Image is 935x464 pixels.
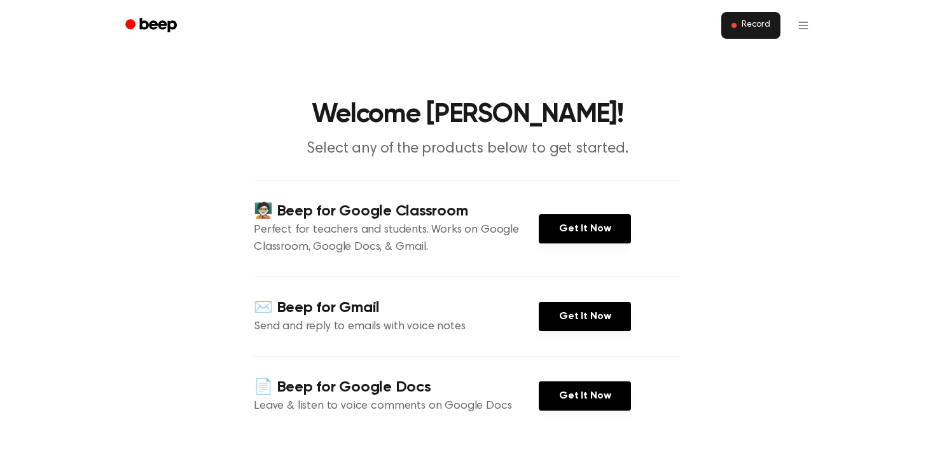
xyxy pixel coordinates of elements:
[721,12,780,39] button: Record
[254,222,539,256] p: Perfect for teachers and students. Works on Google Classroom, Google Docs, & Gmail.
[254,297,539,318] h4: ✉️ Beep for Gmail
[539,214,631,243] a: Get It Now
[223,139,712,160] p: Select any of the products below to get started.
[539,381,631,411] a: Get It Now
[254,398,539,415] p: Leave & listen to voice comments on Google Docs
[254,377,539,398] h4: 📄 Beep for Google Docs
[254,201,539,222] h4: 🧑🏻‍🏫 Beep for Google Classroom
[788,10,819,41] button: Open menu
[116,13,188,38] a: Beep
[539,302,631,331] a: Get It Now
[254,318,539,336] p: Send and reply to emails with voice notes
[142,102,793,128] h1: Welcome [PERSON_NAME]!
[742,20,770,31] span: Record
